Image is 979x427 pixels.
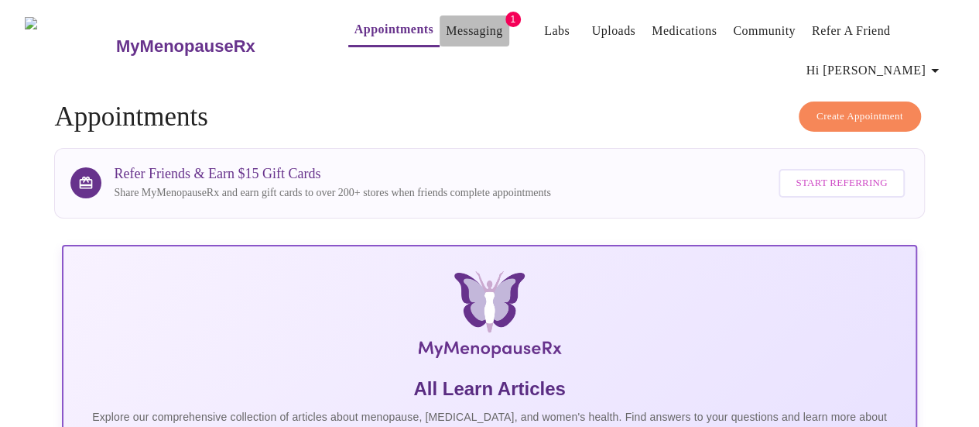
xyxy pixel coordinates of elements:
[586,15,642,46] button: Uploads
[76,377,902,401] h5: All Learn Articles
[114,19,317,74] a: MyMenopauseRx
[532,15,582,46] button: Labs
[54,102,924,133] h4: Appointments
[544,20,570,42] a: Labs
[446,20,502,42] a: Messaging
[592,20,636,42] a: Uploads
[806,60,944,81] span: Hi [PERSON_NAME]
[204,271,774,364] img: MyMenopauseRx Logo
[800,55,950,86] button: Hi [PERSON_NAME]
[812,20,891,42] a: Refer a Friend
[727,15,802,46] button: Community
[799,102,921,132] button: Create Appointment
[779,169,904,198] button: Start Referring
[440,15,508,46] button: Messaging
[25,17,114,75] img: MyMenopauseRx Logo
[116,36,255,57] h3: MyMenopauseRx
[354,19,433,40] a: Appointments
[775,161,908,205] a: Start Referring
[816,108,903,126] span: Create Appointment
[505,12,521,27] span: 1
[796,174,887,192] span: Start Referring
[645,15,723,46] button: Medications
[733,20,796,42] a: Community
[348,14,440,47] button: Appointments
[652,20,717,42] a: Medications
[806,15,897,46] button: Refer a Friend
[114,166,550,182] h3: Refer Friends & Earn $15 Gift Cards
[114,185,550,201] p: Share MyMenopauseRx and earn gift cards to over 200+ stores when friends complete appointments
